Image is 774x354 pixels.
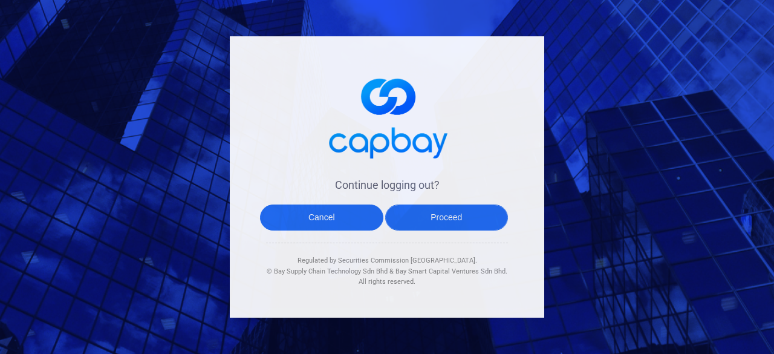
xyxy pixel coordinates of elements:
[395,267,507,275] span: Bay Smart Capital Ventures Sdn Bhd.
[320,67,454,166] img: logo
[267,267,388,275] span: © Bay Supply Chain Technology Sdn Bhd
[266,178,508,192] h4: Continue logging out?
[260,205,383,231] button: Cancel
[385,205,509,231] button: Proceed
[266,243,508,287] div: Regulated by Securities Commission [GEOGRAPHIC_DATA]. & All rights reserved.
